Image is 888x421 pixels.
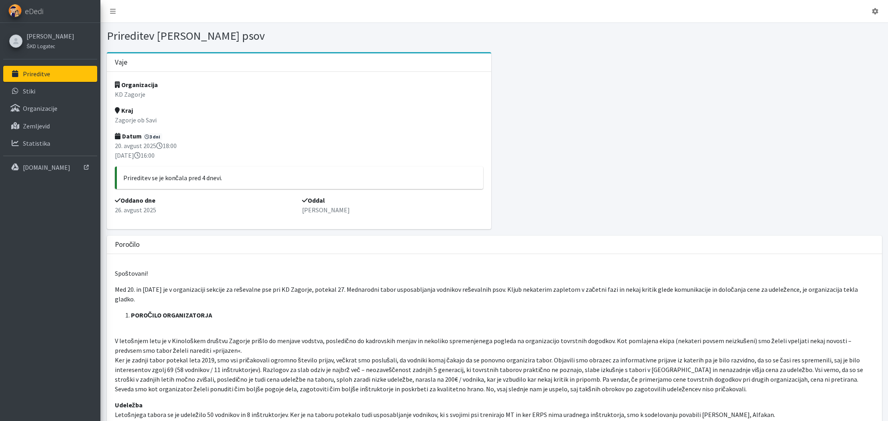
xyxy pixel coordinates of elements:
p: Statistika [23,139,50,147]
a: Prireditve [3,66,97,82]
strong: Udeležba [115,401,143,409]
a: Zemljevid [3,118,97,134]
h1: Prireditev [PERSON_NAME] psov [107,29,492,43]
h3: Vaje [115,58,127,67]
p: Med 20. in [DATE] je v organizaciji sekcije za reševalne pse pri KD Zagorje, potekal 27. Mednarod... [115,285,874,304]
strong: Oddano dne [115,196,155,204]
a: [PERSON_NAME] [27,31,74,41]
p: [PERSON_NAME] [302,205,483,215]
p: Zemljevid [23,122,50,130]
span: eDedi [25,5,43,17]
p: Spoštovani! [115,268,874,278]
strong: Datum [115,132,142,140]
a: [DOMAIN_NAME] [3,159,97,175]
a: Organizacije [3,100,97,116]
a: Statistika [3,135,97,151]
p: Prireditev se je končala pred 4 dnevi. [123,173,477,183]
p: KD Zagorje [115,89,484,99]
strong: Oddal [302,196,325,204]
p: Prireditve [23,70,50,78]
img: eDedi [8,4,22,17]
p: Organizacije [23,104,57,112]
span: 3 dni [143,133,163,140]
p: Zagorje ob Savi [115,115,484,125]
p: 20. avgust 2025 18:00 [DATE] 16:00 [115,141,484,160]
a: Stiki [3,83,97,99]
h3: Poročilo [115,240,140,249]
p: Stiki [23,87,35,95]
strong: Kraj [115,106,133,114]
strong: Organizacija [115,81,158,89]
p: 26. avgust 2025 [115,205,296,215]
p: V letošnjem letu je v Kinološkem društvu Zagorje prišlo do menjave vodstva, posledično do kadrovs... [115,326,874,394]
p: Letošnjega tabora se je udeležilo 50 vodnikov in 8 inštruktorjev. Ker je na taboru potekalo tudi ... [115,400,874,419]
strong: POROČILO ORGANIZATORJA [131,311,212,319]
p: [DOMAIN_NAME] [23,163,70,171]
small: ŠKD Logatec [27,43,55,49]
a: ŠKD Logatec [27,41,74,51]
